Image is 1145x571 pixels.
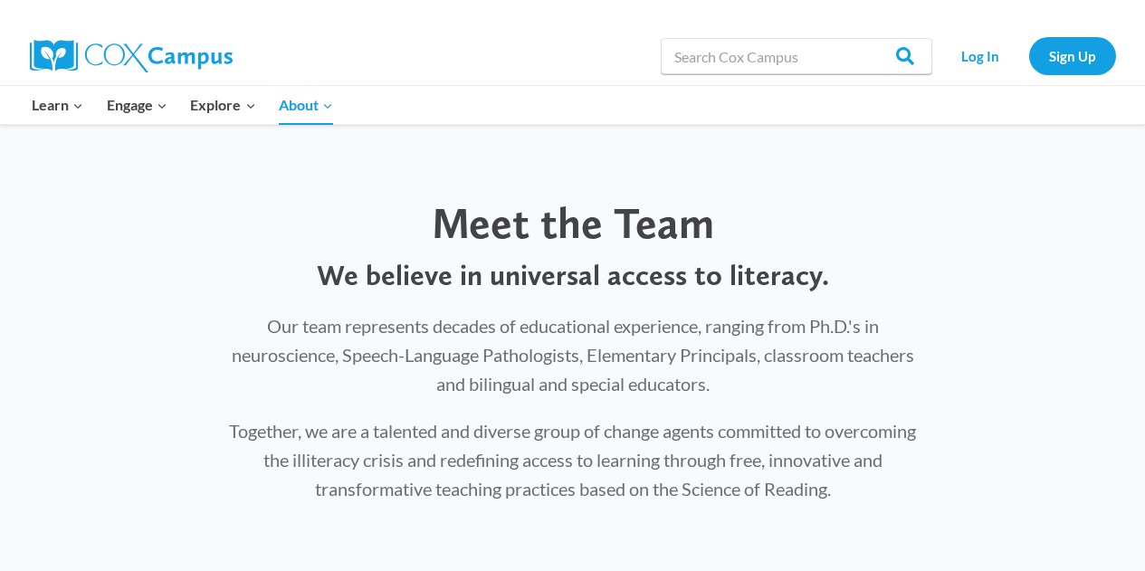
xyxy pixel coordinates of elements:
span: Meet the Team [432,196,714,249]
p: Our team represents decades of educational experience, ranging from Ph.D.'s in neuroscience, Spee... [223,311,923,398]
span: About [279,93,333,117]
nav: Primary Navigation [21,86,345,124]
p: We believe in universal access to literacy. [223,258,923,292]
span: Learn [32,93,83,117]
input: Search Cox Campus [661,38,932,74]
a: Sign Up [1029,37,1116,74]
nav: Secondary Navigation [941,37,1116,74]
span: Explore [190,93,255,117]
img: Cox Campus [30,40,233,72]
a: Log In [941,37,1020,74]
span: Engage [107,93,167,117]
p: Together, we are a talented and diverse group of change agents committed to overcoming the illite... [223,416,923,503]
